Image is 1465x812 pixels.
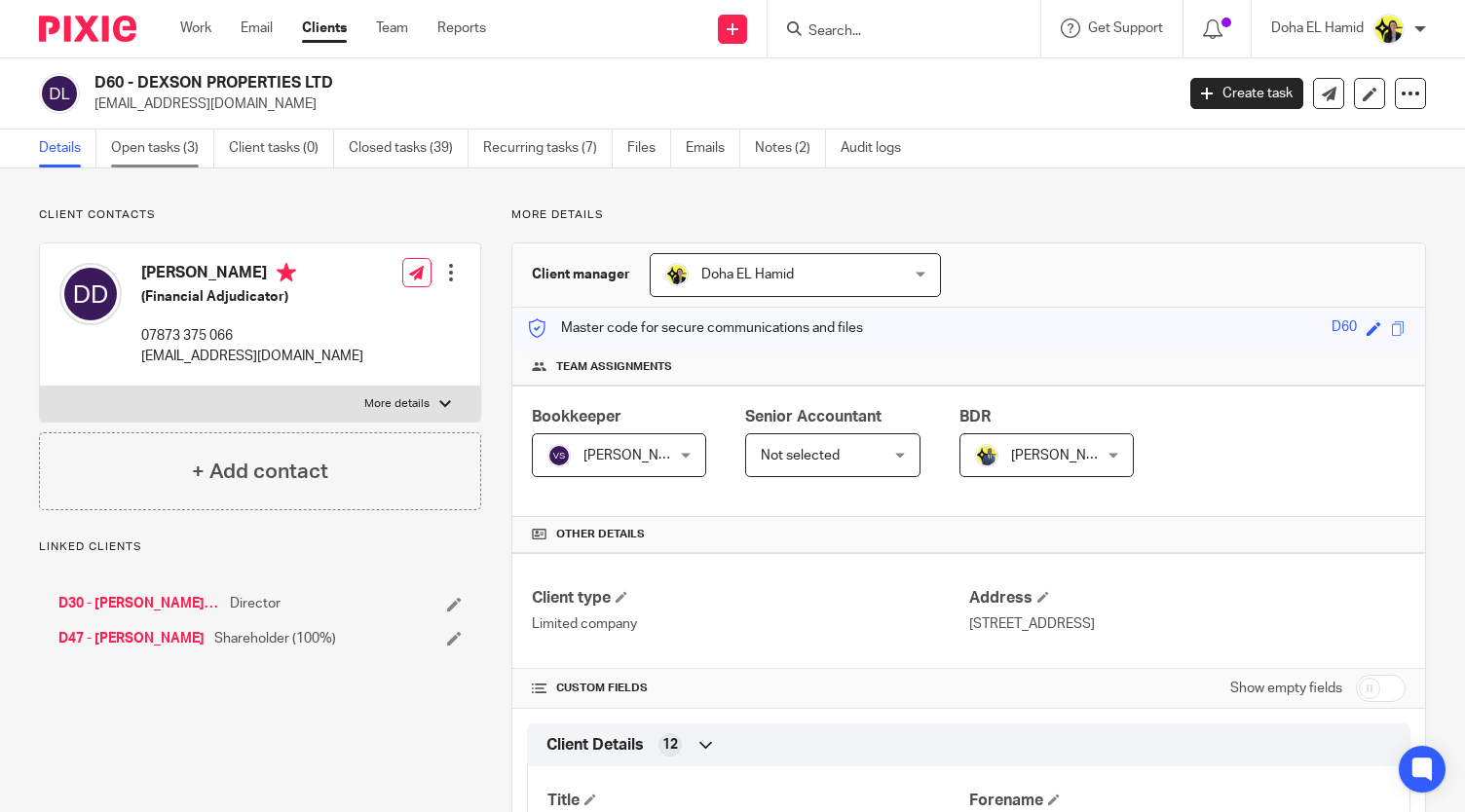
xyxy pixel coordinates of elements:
a: Reports [437,18,486,38]
h4: Client type [532,588,968,609]
p: Client contacts [39,207,481,223]
h5: (Financial Adjudicator) [141,287,363,307]
h3: Client manager [532,265,630,284]
img: svg%3E [59,263,122,325]
a: Clients [302,18,347,38]
a: Audit logs [841,129,916,167]
label: Show empty fields [1230,679,1342,698]
img: Pixie [39,16,136,42]
span: BDR [959,409,991,424]
span: Team assignments [556,359,672,375]
img: svg%3E [39,73,80,114]
p: [STREET_ADDRESS] [969,614,1406,634]
img: Doha-Starbridge.jpg [665,263,689,286]
a: Create task [1190,78,1303,109]
img: Dennis-Starbridge.jpg [975,444,998,467]
span: Get Support [1088,21,1163,35]
span: Bookkeeper [532,409,621,424]
a: Recurring tasks (7) [483,129,613,167]
span: Director [230,594,281,613]
img: Doha-Starbridge.jpg [1373,14,1405,45]
span: [PERSON_NAME] [583,449,691,462]
a: Details [39,129,96,167]
p: Linked clients [39,539,481,555]
h4: [PERSON_NAME] [141,263,363,287]
a: Notes (2) [755,129,826,167]
a: Client tasks (0) [229,129,334,167]
span: Doha EL Hamid [701,268,794,281]
p: More details [364,396,430,412]
a: D30 - [PERSON_NAME] ESTATES LTD [58,594,220,613]
a: Emails [686,129,740,167]
p: More details [511,207,1426,223]
img: svg%3E [547,444,571,467]
p: Doha EL Hamid [1271,18,1364,38]
h4: Forename [969,791,1390,811]
div: D60 [1332,317,1357,340]
span: Shareholder (100%) [214,629,336,648]
p: Master code for secure communications and files [527,318,863,338]
input: Search [807,23,982,41]
a: Files [627,129,671,167]
span: 12 [662,735,678,755]
p: [EMAIL_ADDRESS][DOMAIN_NAME] [94,94,1161,114]
h4: CUSTOM FIELDS [532,681,968,696]
span: Client Details [546,735,644,756]
h2: D60 - DEXSON PROPERTIES LTD [94,73,948,93]
a: Work [180,18,211,38]
a: D47 - [PERSON_NAME] [58,629,205,648]
span: Other details [556,527,645,542]
p: 07873 375 066 [141,326,363,346]
span: [PERSON_NAME] [1011,449,1118,462]
p: [EMAIL_ADDRESS][DOMAIN_NAME] [141,347,363,366]
i: Primary [277,263,296,282]
h4: + Add contact [192,457,328,487]
span: Not selected [761,449,840,462]
h4: Title [547,791,968,811]
h4: Address [969,588,1406,609]
span: Senior Accountant [745,409,882,424]
a: Team [376,18,408,38]
a: Email [241,18,273,38]
p: Limited company [532,614,968,634]
a: Closed tasks (39) [349,129,469,167]
a: Open tasks (3) [111,129,214,167]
